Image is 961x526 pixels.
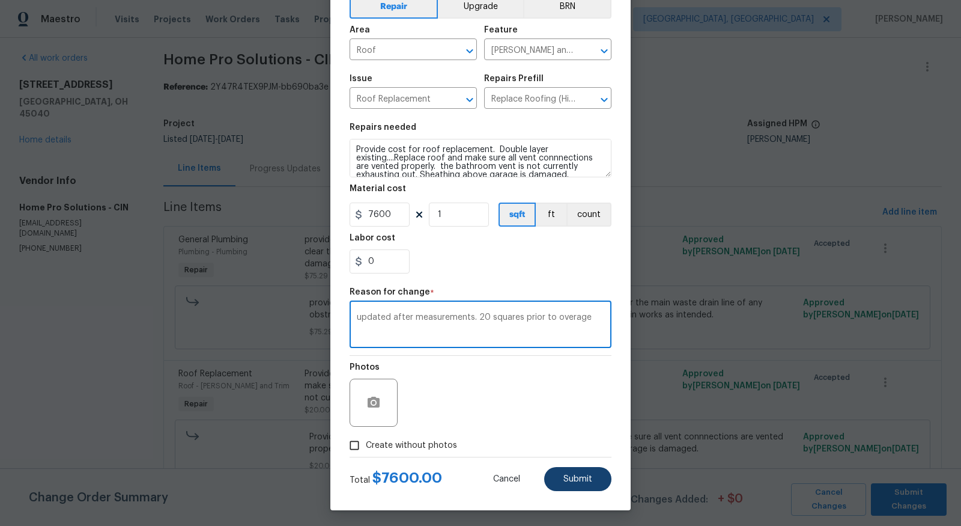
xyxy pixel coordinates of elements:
h5: Repairs needed [350,123,416,132]
div: Total [350,472,442,486]
button: count [566,203,611,227]
button: ft [536,203,566,227]
button: Cancel [474,467,539,491]
h5: Photos [350,363,380,372]
button: Submit [544,467,611,491]
h5: Reason for change [350,288,430,296]
span: Create without photos [366,439,457,452]
h5: Issue [350,75,372,83]
textarea: updated after measurements. 20 squares prior to overage [357,313,604,338]
button: Open [461,43,478,60]
button: Open [596,91,613,108]
span: $ 7600.00 [372,471,442,485]
h5: Area [350,26,370,34]
button: Open [596,43,613,60]
h5: Material cost [350,185,406,193]
button: Open [461,91,478,108]
textarea: Provide cost for roof replacement. Double layer existing....Replace roof and make sure all vent c... [350,139,611,177]
span: Cancel [493,475,520,484]
h5: Repairs Prefill [484,75,544,83]
span: Submit [563,475,592,484]
h5: Feature [484,26,518,34]
h5: Labor cost [350,234,395,242]
button: sqft [499,203,536,227]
